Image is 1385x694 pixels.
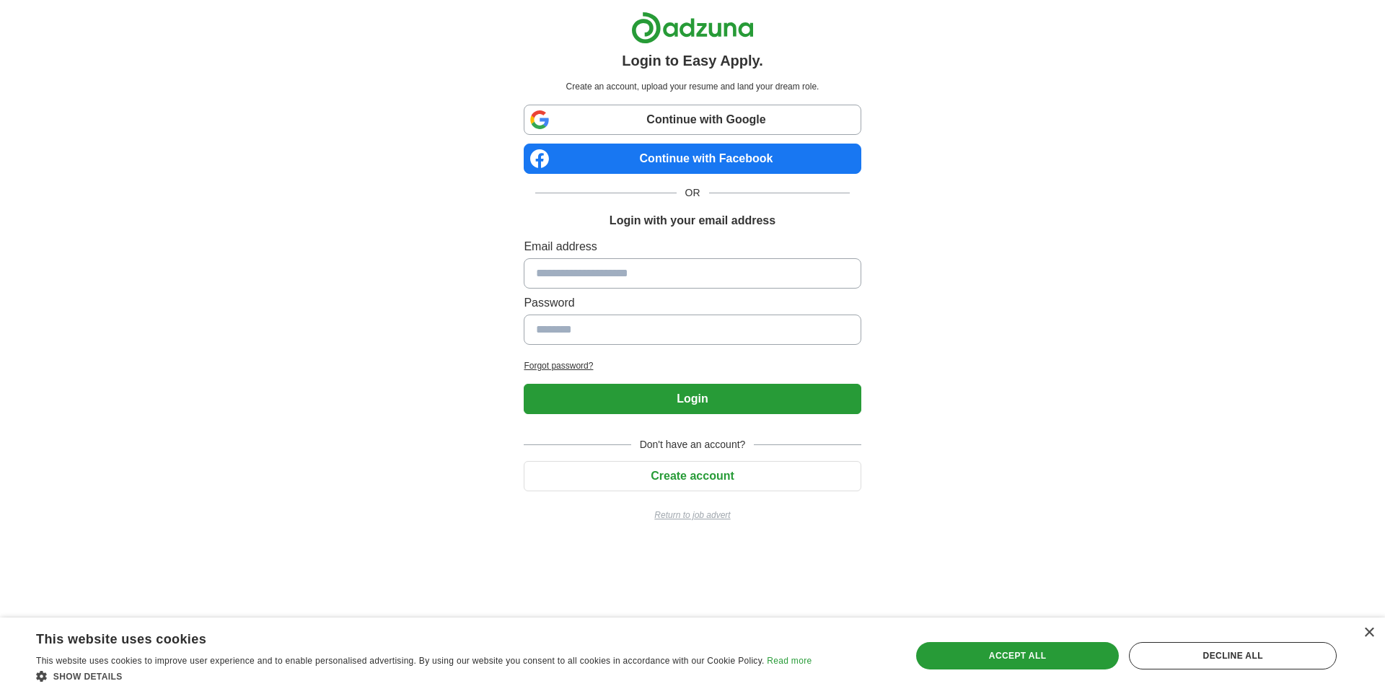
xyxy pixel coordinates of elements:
a: Return to job advert [524,509,861,522]
div: This website uses cookies [36,626,775,648]
label: Password [524,294,861,312]
div: Close [1363,628,1374,638]
a: Create account [524,470,861,482]
a: Forgot password? [524,359,861,372]
h1: Login to Easy Apply. [622,50,763,71]
span: Show details [53,672,123,682]
span: Don't have an account? [631,437,755,452]
h1: Login with your email address [610,212,775,229]
div: Show details [36,669,812,683]
button: Create account [524,461,861,491]
span: OR [677,185,709,201]
button: Login [524,384,861,414]
span: This website uses cookies to improve user experience and to enable personalised advertising. By u... [36,656,765,666]
label: Email address [524,238,861,255]
a: Read more, opens a new window [767,656,812,666]
a: Continue with Google [524,105,861,135]
div: Decline all [1129,642,1337,669]
a: Continue with Facebook [524,144,861,174]
img: Adzuna logo [631,12,754,44]
div: Accept all [916,642,1120,669]
p: Create an account, upload your resume and land your dream role. [527,80,858,93]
